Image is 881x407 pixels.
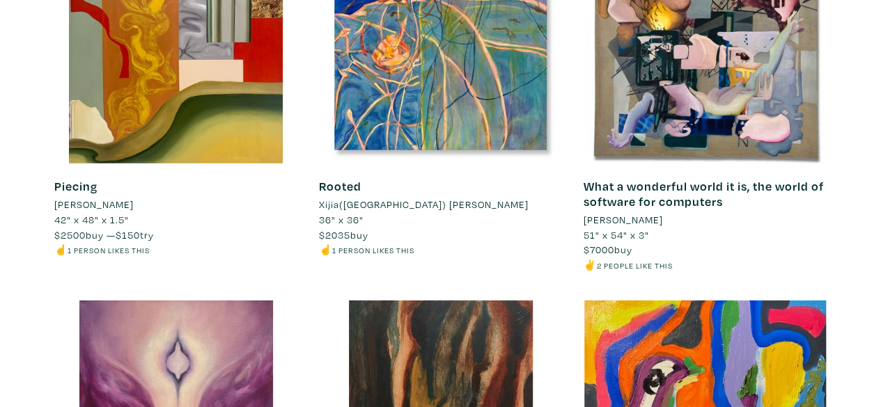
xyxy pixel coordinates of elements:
a: [PERSON_NAME] [584,212,827,228]
span: 42" x 48" x 1.5" [54,213,129,226]
small: 1 person likes this [68,245,150,255]
li: ☝️ [319,242,563,257]
a: What a wonderful world it is, the world of software for computers [584,178,824,209]
span: buy — try [54,228,154,241]
a: [PERSON_NAME] [54,197,298,212]
span: 36" x 36" [319,213,364,226]
small: 1 person likes this [332,245,414,255]
li: [PERSON_NAME] [54,197,134,212]
li: Xijia([GEOGRAPHIC_DATA]) [PERSON_NAME] [319,197,529,212]
li: ☝️ [54,242,298,257]
span: 51" x 54" x 3" [584,228,649,241]
a: Rooted [319,178,361,194]
a: Piecing [54,178,98,194]
span: $150 [116,228,140,241]
span: $2500 [54,228,86,241]
span: $2035 [319,228,350,241]
span: buy [319,228,368,241]
span: buy [584,243,632,256]
li: [PERSON_NAME] [584,212,663,228]
small: 2 people like this [597,260,673,271]
span: $7000 [584,243,614,256]
li: ✌️ [584,257,827,273]
a: Xijia([GEOGRAPHIC_DATA]) [PERSON_NAME] [319,197,563,212]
